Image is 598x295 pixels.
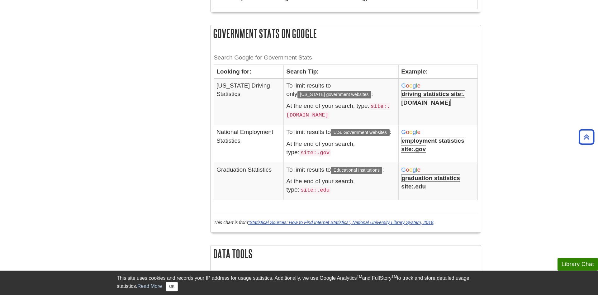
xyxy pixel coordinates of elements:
p: To limit results to only : [286,81,396,98]
span: [US_STATE] government websites [297,91,371,98]
span: g [413,166,416,173]
b: employment statistics site:.gov [401,137,464,153]
h2: Government Stats on Google [211,25,481,42]
td: Graduation Statistics [214,163,284,200]
sup: TM [357,274,362,279]
caption: Search Google for Government Stats [214,51,478,65]
td: [US_STATE] Driving Statistics [214,79,284,125]
a: Back to Top [577,133,596,141]
span: l [416,129,417,135]
a: Read More [137,283,162,289]
p: At the end of your search, type: [286,102,396,119]
span: o [409,129,413,135]
p: To limit results to : [286,165,396,174]
td: National Employment Statistics [214,125,284,163]
span: g [413,129,416,135]
b: driving statistics site:.[DOMAIN_NAME] [401,90,465,106]
h2: DATA Tools [211,245,481,262]
span: G [401,82,406,89]
span: l [416,82,417,89]
span: e [417,82,421,89]
q: Statistical Sources: How to Find Internet Statistics [248,220,350,225]
th: Search Tip: [284,65,399,79]
p: At the end of your search, type: [286,177,396,194]
th: Looking for: [214,65,284,79]
p: At the end of your search, type: [286,140,396,157]
a: Statistical Sources: How to Find Internet Statistics, National University Library System, 2018 [248,220,433,225]
div: This site uses cookies and records your IP address for usage statistics. Additionally, we use Goo... [117,274,481,291]
span: o [406,129,409,135]
th: Example: [399,65,478,79]
code: site:.gov [299,149,331,156]
span: o [406,166,409,173]
span: g [413,82,416,89]
span: o [406,82,409,89]
p: To limit results to : [286,128,396,136]
span: U.S. Government websites [331,129,389,136]
span: G [401,129,406,135]
span: Educational Institutions [331,167,382,174]
sup: TM [392,274,397,279]
span: G [401,166,406,173]
span: o [409,82,413,89]
code: site:.edu [299,187,331,194]
span: o [409,166,413,173]
b: graduation statistics site:.edu [401,174,460,190]
button: Library Chat [558,258,598,271]
span: e [417,129,421,135]
p: This chart is from . [214,219,478,226]
span: e [417,166,421,173]
span: l [416,166,417,173]
button: Close [166,282,178,291]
